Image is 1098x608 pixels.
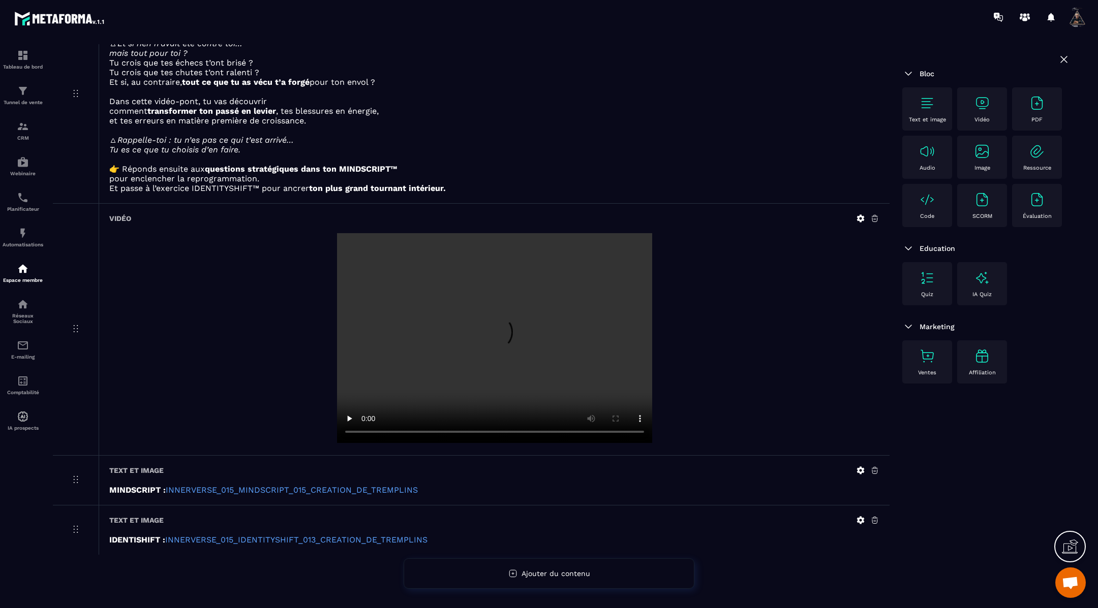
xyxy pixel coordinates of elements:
[109,135,879,145] p: 🜂
[1055,567,1086,598] a: Ouvrir le chat
[921,291,933,298] p: Quiz
[109,485,166,495] strong: MINDSCRIPT :
[17,375,29,387] img: accountant
[3,291,43,332] a: social-networksocial-networkRéseaux Sociaux
[17,156,29,168] img: automations
[17,410,29,423] img: automations
[109,145,240,154] em: Tu es ce que tu choisis d’en faire.
[3,171,43,176] p: Webinaire
[109,48,188,58] em: mais tout pour toi ?
[109,214,131,222] h6: Vidéo
[919,270,935,286] img: text-image no-wra
[14,9,106,27] img: logo
[919,95,935,111] img: text-image no-wra
[17,227,29,239] img: automations
[974,191,990,208] img: text-image no-wra
[109,466,164,474] h6: Text et image
[182,77,310,87] strong: tout ce que tu as vécu t’a forgé
[3,390,43,395] p: Comptabilité
[919,348,935,364] img: text-image no-wra
[166,485,418,495] a: INNERVERSE_015_MINDSCRIPT_015_CREATION_DE_TREMPLINS
[902,68,914,80] img: arrow-down
[3,64,43,70] p: Tableau de bord
[109,97,879,106] p: Dans cette vidéo-pont, tu vas découvrir
[3,148,43,184] a: automationsautomationsWebinaire
[1029,95,1045,111] img: text-image no-wra
[3,219,43,255] a: automationsautomationsAutomatisations
[147,106,276,116] strong: transformer ton passé en levier
[3,255,43,291] a: automationsautomationsEspace membre
[205,164,397,174] strong: questions stratégiques dans ton MINDSCRIPT™
[3,277,43,283] p: Espace membre
[109,183,879,193] p: Et passe à l’exercice IDENTITYSHIFT™ pour ancrer
[109,68,879,77] p: Tu crois que tes chutes t’ont ralenti ?
[920,165,935,171] p: Audio
[1031,116,1043,123] p: PDF
[974,348,990,364] img: text-image
[3,367,43,403] a: accountantaccountantComptabilité
[17,49,29,61] img: formation
[1029,191,1045,208] img: text-image no-wra
[109,164,879,174] p: 👉 Réponds ensuite aux
[918,369,936,376] p: Ventes
[3,135,43,141] p: CRM
[972,213,992,219] p: SCORM
[17,339,29,351] img: email
[974,116,990,123] p: Vidéo
[902,242,914,254] img: arrow-down
[17,85,29,97] img: formation
[109,535,165,545] strong: IDENTISHIFT :
[974,165,990,171] p: Image
[109,116,879,125] p: et tes erreurs en matière première de croissance.
[920,244,955,252] span: Education
[165,535,428,545] a: INNERVERSE_015_IDENTITYSHIFT_013_CREATION_DE_TREMPLINS
[3,100,43,105] p: Tunnel de vente
[309,183,446,193] strong: ton plus grand tournant intérieur.
[109,77,879,87] p: Et si, au contraire, pour ton envol ?
[3,242,43,247] p: Automatisations
[1023,213,1052,219] p: Évaluation
[3,77,43,113] a: formationformationTunnel de vente
[920,213,934,219] p: Code
[109,106,879,116] p: comment , tes blessures en énergie,
[3,184,43,219] a: schedulerschedulerPlanificateur
[3,354,43,360] p: E-mailing
[17,263,29,275] img: automations
[969,369,996,376] p: Affiliation
[909,116,946,123] p: Text et image
[109,516,164,524] h6: Text et image
[3,332,43,367] a: emailemailE-mailing
[919,191,935,208] img: text-image no-wra
[3,42,43,77] a: formationformationTableau de bord
[1029,143,1045,159] img: text-image no-wra
[972,291,992,298] p: IA Quiz
[17,191,29,204] img: scheduler
[3,313,43,324] p: Réseaux Sociaux
[919,143,935,159] img: text-image no-wra
[522,569,590,578] span: Ajouter du contenu
[109,174,879,183] p: pour enclencher la reprogrammation.
[1023,165,1051,171] p: Ressource
[17,298,29,310] img: social-network
[974,270,990,286] img: text-image
[117,135,294,145] em: Rappelle-toi : tu n’es pas ce qui t’est arrivé…
[17,120,29,133] img: formation
[920,323,955,331] span: Marketing
[974,143,990,159] img: text-image no-wra
[902,321,914,333] img: arrow-down
[920,70,934,78] span: Bloc
[109,58,879,68] p: Tu crois que tes échecs t’ont brisé ?
[974,95,990,111] img: text-image no-wra
[3,113,43,148] a: formationformationCRM
[3,425,43,431] p: IA prospects
[3,206,43,212] p: Planificateur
